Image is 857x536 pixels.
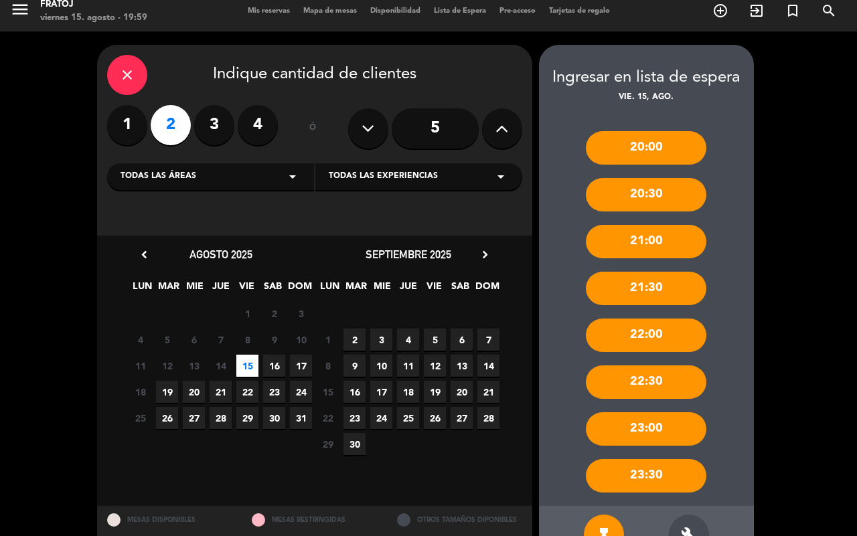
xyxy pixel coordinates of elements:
[451,407,473,429] span: 27
[157,278,179,300] span: MAR
[137,248,151,262] i: chevron_left
[364,7,427,15] span: Disponibilidad
[424,329,446,351] span: 5
[241,7,297,15] span: Mis reservas
[539,65,754,91] div: Ingresar en lista de espera
[586,412,706,446] div: 23:00
[397,355,419,377] span: 11
[478,248,492,262] i: chevron_right
[263,302,285,325] span: 2
[129,355,151,377] span: 11
[317,329,339,351] span: 1
[424,355,446,377] span: 12
[749,3,765,19] i: exit_to_app
[183,278,206,300] span: MIE
[129,407,151,429] span: 25
[319,278,341,300] span: LUN
[129,329,151,351] span: 4
[397,329,419,351] span: 4
[586,225,706,258] div: 21:00
[288,278,310,300] span: DOM
[107,105,147,145] label: 1
[183,329,205,351] span: 6
[821,3,837,19] i: search
[317,407,339,429] span: 22
[785,3,801,19] i: turned_in_not
[210,355,232,377] span: 14
[712,3,728,19] i: add_circle_outline
[156,329,178,351] span: 5
[262,278,284,300] span: SAB
[586,365,706,399] div: 22:30
[586,272,706,305] div: 21:30
[477,329,499,351] span: 7
[156,407,178,429] span: 26
[586,178,706,211] div: 20:30
[343,355,366,377] span: 9
[183,407,205,429] span: 27
[493,7,542,15] span: Pre-acceso
[236,278,258,300] span: VIE
[297,7,364,15] span: Mapa de mesas
[424,381,446,403] span: 19
[397,407,419,429] span: 25
[236,329,258,351] span: 8
[156,381,178,403] span: 19
[151,105,191,145] label: 2
[194,105,234,145] label: 3
[290,329,312,351] span: 10
[263,407,285,429] span: 30
[370,329,392,351] span: 3
[366,248,451,261] span: septiembre 2025
[242,506,387,535] div: MESAS RESTRINGIDAS
[345,278,367,300] span: MAR
[156,355,178,377] span: 12
[539,91,754,104] div: vie. 15, ago.
[371,278,393,300] span: MIE
[291,105,335,152] div: ó
[475,278,497,300] span: DOM
[387,506,532,535] div: OTROS TAMAÑOS DIPONIBLES
[290,381,312,403] span: 24
[477,381,499,403] span: 21
[189,248,252,261] span: agosto 2025
[131,278,153,300] span: LUN
[129,381,151,403] span: 18
[451,381,473,403] span: 20
[290,355,312,377] span: 17
[397,381,419,403] span: 18
[424,407,446,429] span: 26
[263,329,285,351] span: 9
[121,170,196,183] span: Todas las áreas
[40,11,147,25] div: viernes 15. agosto - 19:59
[449,278,471,300] span: SAB
[586,459,706,493] div: 23:30
[317,355,339,377] span: 8
[370,355,392,377] span: 10
[119,67,135,83] i: close
[451,355,473,377] span: 13
[397,278,419,300] span: JUE
[107,55,522,95] div: Indique cantidad de clientes
[236,381,258,403] span: 22
[451,329,473,351] span: 6
[183,355,205,377] span: 13
[317,433,339,455] span: 29
[343,433,366,455] span: 30
[586,131,706,165] div: 20:00
[290,302,312,325] span: 3
[343,329,366,351] span: 2
[317,381,339,403] span: 15
[183,381,205,403] span: 20
[285,169,301,185] i: arrow_drop_down
[97,506,242,535] div: MESAS DISPONIBLES
[370,381,392,403] span: 17
[210,329,232,351] span: 7
[210,278,232,300] span: JUE
[542,7,617,15] span: Tarjetas de regalo
[236,302,258,325] span: 1
[329,170,438,183] span: Todas las experiencias
[343,381,366,403] span: 16
[370,407,392,429] span: 24
[423,278,445,300] span: VIE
